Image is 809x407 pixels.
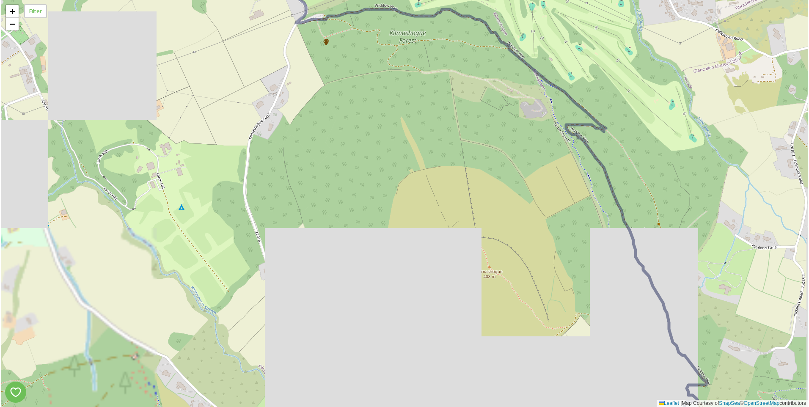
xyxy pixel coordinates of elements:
a: Zoom out [6,18,19,30]
a: SnapSea [719,400,740,406]
a: OpenStreetMap [744,400,780,406]
a: Zoom in [6,5,19,18]
div: Filter [24,4,47,18]
a: Leaflet [659,400,679,406]
div: Map Courtesy of © contributors [657,400,808,407]
span: + [10,6,15,16]
span: − [10,19,15,29]
span: | [680,400,682,406]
